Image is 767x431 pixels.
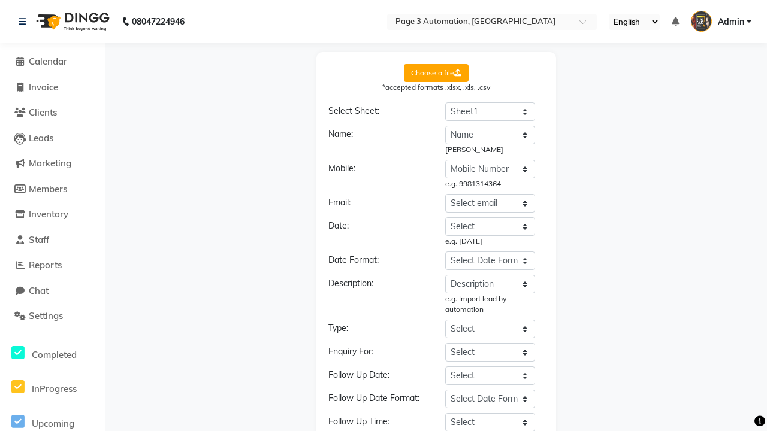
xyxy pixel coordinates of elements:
[319,105,436,121] div: Select Sheet:
[3,81,102,95] a: Invoice
[132,5,185,38] b: 08047224946
[445,178,535,189] div: e.g. 9981314364
[3,132,102,145] a: Leads
[32,383,77,394] span: InProgress
[32,349,77,360] span: Completed
[3,157,102,171] a: Marketing
[29,183,67,195] span: Members
[718,16,744,28] span: Admin
[3,55,102,69] a: Calendar
[445,236,535,247] div: e.g. [DATE]
[404,64,469,82] label: Choose a file
[319,369,436,385] div: Follow Up Date:
[445,144,535,155] div: [PERSON_NAME]
[29,81,58,93] span: Invoice
[328,82,544,93] div: *accepted formats .xlsx, .xls, .csv
[445,293,535,315] div: e.g. Import lead by automation
[31,5,113,38] img: logo
[29,107,57,118] span: Clients
[319,128,436,155] div: Name:
[29,157,71,169] span: Marketing
[29,285,49,296] span: Chat
[29,259,62,271] span: Reports
[32,418,74,429] span: Upcoming
[3,208,102,221] a: Inventory
[3,309,102,323] a: Settings
[319,322,436,338] div: Type:
[29,132,53,144] span: Leads
[319,277,436,315] div: Description:
[319,220,436,247] div: Date:
[319,254,436,270] div: Date Format:
[3,233,102,247] a: Staff
[319,196,436,213] div: Email:
[691,11,712,32] img: Admin
[29,56,67,67] span: Calendar
[319,162,436,189] div: Mobile:
[3,284,102,298] a: Chat
[319,345,436,362] div: Enquiry For:
[3,183,102,196] a: Members
[3,106,102,120] a: Clients
[319,392,436,408] div: Follow Up Date Format:
[29,208,68,220] span: Inventory
[29,310,63,321] span: Settings
[3,259,102,272] a: Reports
[29,234,49,245] span: Staff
